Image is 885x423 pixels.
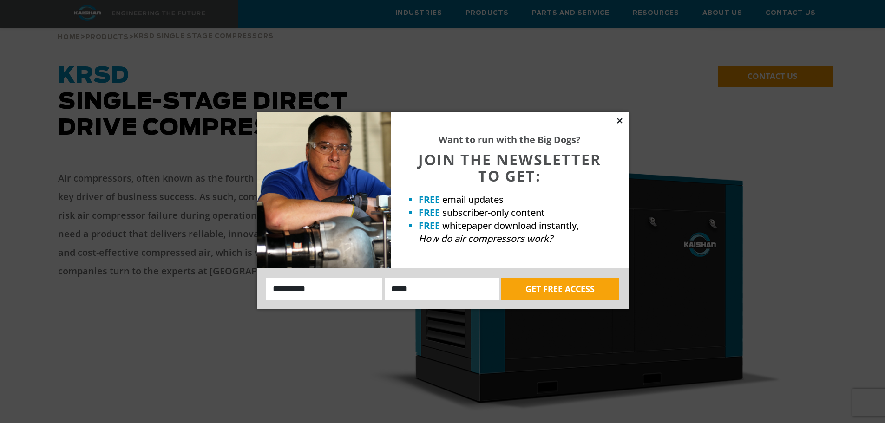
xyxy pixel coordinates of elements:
[442,206,545,219] span: subscriber-only content
[419,206,440,219] strong: FREE
[439,133,581,146] strong: Want to run with the Big Dogs?
[266,278,383,300] input: Name:
[442,219,579,232] span: whitepaper download instantly,
[385,278,499,300] input: Email
[419,232,553,245] em: How do air compressors work?
[501,278,619,300] button: GET FREE ACCESS
[419,219,440,232] strong: FREE
[442,193,504,206] span: email updates
[419,193,440,206] strong: FREE
[616,117,624,125] button: Close
[418,150,601,186] span: JOIN THE NEWSLETTER TO GET:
